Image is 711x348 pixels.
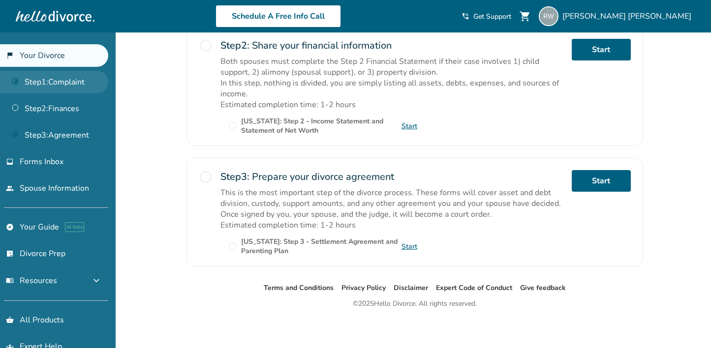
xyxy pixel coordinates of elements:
[436,283,512,292] a: Expert Code of Conduct
[341,283,386,292] a: Privacy Policy
[241,237,402,256] div: [US_STATE]: Step 3 - Settlement Agreement and Parenting Plan
[20,156,63,167] span: Forms Inbox
[220,56,564,78] p: Both spouses must complete the Step 2 Financial Statement if their case involves 1) child support...
[353,298,477,310] div: © 2025 Hello Divorce. All rights reserved.
[220,170,249,183] strong: Step 3 :
[220,39,564,52] h2: Share your financial information
[199,39,213,53] span: radio_button_unchecked
[6,250,14,258] span: list_alt_check
[220,78,564,99] p: In this step, nothing is divided, you are simply listing all assets, debts, expenses, and sources...
[216,5,341,28] a: Schedule A Free Info Call
[220,39,249,52] strong: Step 2 :
[519,10,531,22] span: shopping_cart
[473,12,511,21] span: Get Support
[394,282,428,294] li: Disclaimer
[6,52,14,59] span: flag_2
[220,220,564,231] p: Estimated completion time: 1-2 hours
[662,301,711,348] iframe: Chat Widget
[199,170,213,184] span: radio_button_unchecked
[572,170,631,192] a: Start
[241,116,402,135] div: [US_STATE]: Step 2 - Income Statement and Statement of Net Worth
[6,184,14,192] span: people
[462,12,469,20] span: phone_in_talk
[228,242,237,251] span: radio_button_unchecked
[572,39,631,60] a: Start
[220,187,564,220] p: This is the most important step of the divorce process. These forms will cover asset and debt div...
[220,99,564,110] p: Estimated completion time: 1-2 hours
[402,242,417,251] a: Start
[228,121,237,130] span: radio_button_unchecked
[91,275,102,287] span: expand_more
[264,283,334,292] a: Terms and Conditions
[6,277,14,285] span: menu_book
[6,275,57,286] span: Resources
[6,223,14,231] span: explore
[65,222,84,232] span: AI beta
[539,6,558,26] img: rnwang2@gmail.com
[220,170,564,183] h2: Prepare your divorce agreement
[402,121,417,131] a: Start
[6,316,14,324] span: shopping_basket
[562,11,695,22] span: [PERSON_NAME] [PERSON_NAME]
[6,158,14,166] span: inbox
[462,12,511,21] a: phone_in_talkGet Support
[520,282,566,294] li: Give feedback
